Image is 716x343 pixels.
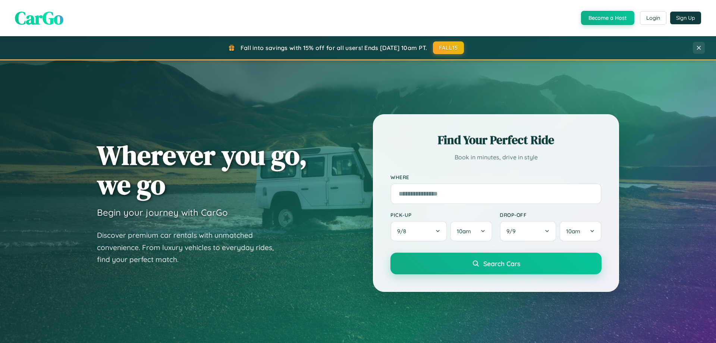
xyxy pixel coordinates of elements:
[390,132,602,148] h2: Find Your Perfect Ride
[457,228,471,235] span: 10am
[640,11,666,25] button: Login
[500,212,602,218] label: Drop-off
[450,221,492,241] button: 10am
[483,259,520,268] span: Search Cars
[566,228,580,235] span: 10am
[97,229,283,266] p: Discover premium car rentals with unmatched convenience. From luxury vehicles to everyday rides, ...
[390,152,602,163] p: Book in minutes, drive in style
[500,221,556,241] button: 9/9
[390,221,447,241] button: 9/8
[97,140,307,199] h1: Wherever you go, we go
[397,228,410,235] span: 9 / 8
[670,12,701,24] button: Sign Up
[433,41,464,54] button: FALL15
[559,221,602,241] button: 10am
[241,44,427,52] span: Fall into savings with 15% off for all users! Ends [DATE] 10am PT.
[506,228,519,235] span: 9 / 9
[97,207,228,218] h3: Begin your journey with CarGo
[390,174,602,180] label: Where
[581,11,634,25] button: Become a Host
[390,212,492,218] label: Pick-up
[15,6,63,30] span: CarGo
[390,253,602,274] button: Search Cars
